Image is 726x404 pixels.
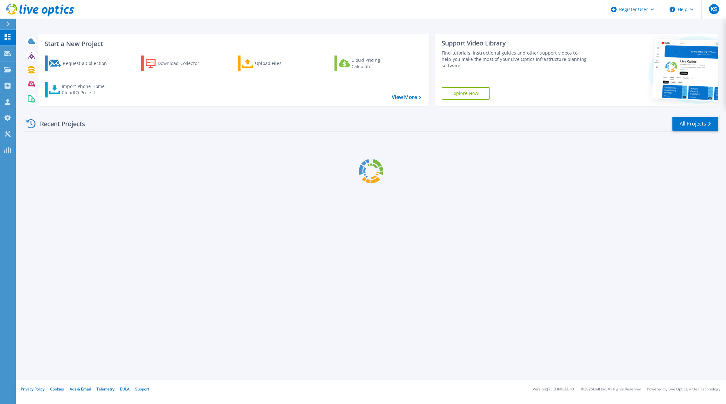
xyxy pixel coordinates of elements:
a: Cookies [50,386,64,392]
a: Cloud Pricing Calculator [334,56,405,71]
li: Version: [TECHNICAL_ID] [533,387,575,391]
div: Request a Collection [63,57,113,70]
a: Request a Collection [45,56,115,71]
div: Download Collector [158,57,208,70]
a: Privacy Policy [21,386,44,392]
a: Telemetry [96,386,114,392]
a: Support [135,386,149,392]
li: Powered by Live Optics, a Dell Technology [647,387,720,391]
li: © 2025 Dell Inc. All Rights Reserved [581,387,641,391]
a: Download Collector [141,56,212,71]
div: Support Video Library [442,39,587,47]
a: Ads & Email [70,386,91,392]
div: Import Phone Home CloudIQ Project [62,83,111,96]
a: All Projects [672,117,718,131]
h3: Start a New Project [45,40,421,47]
a: View More [392,94,421,100]
div: Upload Files [255,57,305,70]
a: EULA [120,386,130,392]
a: Upload Files [238,56,308,71]
div: Cloud Pricing Calculator [351,57,402,70]
div: Find tutorials, instructional guides and other support videos to help you make the most of your L... [442,50,587,69]
div: Recent Projects [24,116,94,132]
a: Explore Now! [442,87,490,100]
span: KS [711,7,717,12]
